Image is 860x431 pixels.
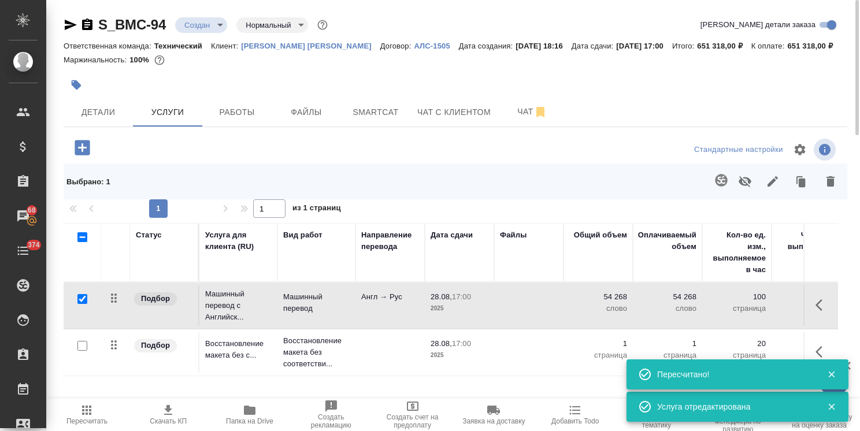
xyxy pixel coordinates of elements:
p: 1 [639,338,696,350]
td: 0.05 [772,332,841,373]
div: Оплачиваемый объем [638,229,696,252]
span: Посмотреть информацию [814,139,838,161]
span: Создать счет на предоплату [379,413,446,429]
a: АЛС-1505 [414,40,458,50]
p: 651 318,00 ₽ [697,42,751,50]
button: Клонировать [787,166,817,196]
div: Создан [236,17,308,33]
button: Добавить Todo [535,399,616,431]
p: Восстановление макета без соответстви... [283,335,350,370]
p: Итого: [672,42,697,50]
p: 28.08, [431,339,452,348]
span: Добавить Todo [551,417,599,425]
button: Создан [181,20,213,30]
p: 28.08, [431,292,452,301]
p: 100 [708,291,766,303]
button: Создать счет на предоплату [372,399,453,431]
div: Файлы [500,229,527,241]
p: Машинный перевод [283,291,350,314]
span: Smartcat [348,105,403,120]
button: Показать кнопки [809,338,836,366]
div: split button [691,141,786,159]
button: Не учитывать [731,166,759,196]
button: Показать кнопки [809,291,836,319]
p: Ответственная команда: [64,42,154,50]
p: 651 318,00 ₽ [787,42,841,50]
p: 2025 [431,350,488,361]
td: 2.17 [772,285,841,326]
span: Услуги [140,105,195,120]
div: Часов на выполнение [777,229,835,252]
span: [PERSON_NAME] детали заказа [700,19,815,31]
div: Создан [175,17,227,33]
p: Маржинальность: [64,55,129,64]
span: Файлы [279,105,334,120]
p: 1 [569,338,627,350]
p: [DATE] 18:16 [516,42,572,50]
span: Создать рекламацию [297,413,365,429]
span: Работы [209,105,265,120]
span: Чат [505,105,560,119]
p: страница [639,350,696,361]
p: [PERSON_NAME] [PERSON_NAME] [241,42,380,50]
p: 17:00 [452,292,471,301]
button: Скопировать ссылку [80,18,94,32]
button: Редактировать [759,166,787,196]
span: 374 [21,239,47,251]
p: К оплате: [751,42,788,50]
div: Дата сдачи [431,229,473,241]
span: Папка на Drive [226,417,273,425]
svg: Отписаться [533,105,547,119]
button: Заявка на доставку [453,399,535,431]
p: Восстановление макета без с... [205,338,272,361]
span: Пересчитать [66,417,108,425]
span: Скачать КП [150,417,187,425]
p: Подбор [141,293,170,304]
a: 68 [3,202,43,231]
button: Пересчитать [46,399,128,431]
div: Кол-во ед. изм., выполняемое в час [708,229,766,276]
p: страница [569,350,627,361]
div: Вид работ [283,229,322,241]
button: Добавить услугу [66,136,98,159]
p: 54 268 [569,291,627,303]
button: Создать рекламацию [290,399,372,431]
button: Закрыть [820,402,843,412]
p: АЛС-1505 [414,42,458,50]
button: Закрыть [820,369,843,380]
button: Удалить [817,166,844,196]
p: [DATE] 17:00 [616,42,672,50]
a: S_BMC-94 [98,17,166,32]
button: Папка на Drive [209,399,291,431]
div: Услуга для клиента (RU) [205,229,272,252]
p: 20 [708,338,766,350]
div: Статус [136,229,162,241]
span: Определить тематику [623,413,691,429]
span: 68 [21,205,43,216]
p: Дата создания: [459,42,516,50]
p: Подбор [141,340,170,351]
button: Определить тематику [616,399,698,431]
button: Нормальный [242,20,294,30]
button: Скачать КП [128,399,209,431]
p: слово [569,303,627,314]
p: Клиент: [211,42,241,50]
p: страница [708,350,766,361]
div: Направление перевода [361,229,419,252]
p: 100% [129,55,152,64]
p: Англ → Рус [361,291,419,303]
p: Дата сдачи: [572,42,616,50]
span: Чат с клиентом [417,105,491,120]
button: Добавить тэг [64,72,89,98]
span: Настроить таблицу [786,136,814,164]
button: Создать проект в Smartcat [707,166,735,194]
p: слово [639,303,696,314]
span: Детали [71,105,126,120]
p: Технический [154,42,211,50]
div: Услуга отредактирована [657,401,810,413]
div: Общий объем [574,229,627,241]
button: Скопировать ссылку для ЯМессенджера [64,18,77,32]
a: [PERSON_NAME] [PERSON_NAME] [241,40,380,50]
span: Заявка на доставку [462,417,525,425]
p: 2025 [431,303,488,314]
